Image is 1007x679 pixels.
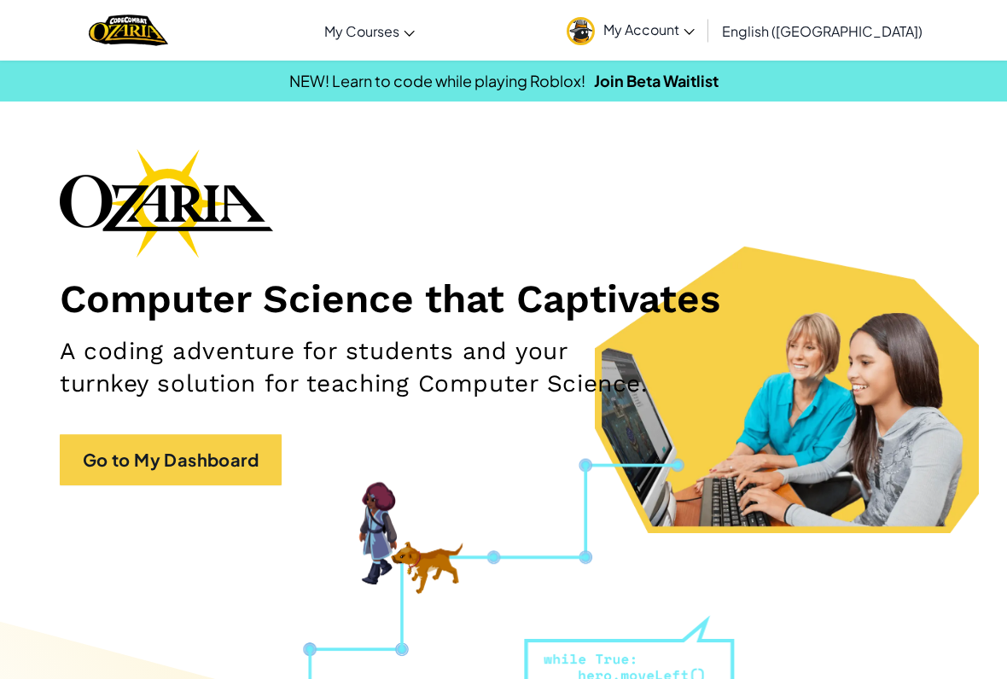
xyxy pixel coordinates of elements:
a: Ozaria by CodeCombat logo [89,13,168,48]
img: Ozaria branding logo [60,148,273,258]
a: My Courses [316,8,423,54]
a: Join Beta Waitlist [594,71,719,90]
h2: A coding adventure for students and your turnkey solution for teaching Computer Science. [60,335,655,400]
h1: Computer Science that Captivates [60,275,947,322]
span: My Courses [324,22,399,40]
img: avatar [567,17,595,45]
a: My Account [558,3,703,57]
a: English ([GEOGRAPHIC_DATA]) [713,8,931,54]
span: My Account [603,20,695,38]
a: Go to My Dashboard [60,434,282,485]
span: English ([GEOGRAPHIC_DATA]) [722,22,923,40]
img: Home [89,13,168,48]
span: NEW! Learn to code while playing Roblox! [289,71,585,90]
